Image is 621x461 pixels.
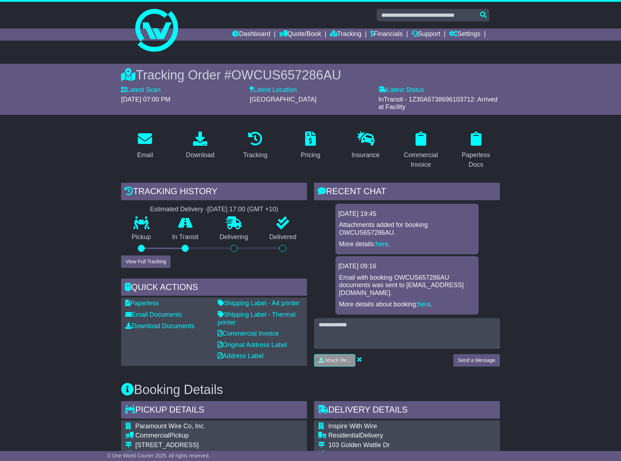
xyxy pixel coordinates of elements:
p: Delivering [209,233,259,241]
span: Paramount Wire Co, Inc. [135,423,205,430]
div: 103 Golden Wattle Dr [328,441,490,449]
p: Email with booking OWCUS657286AU documents was sent to [EMAIL_ADDRESS][DOMAIN_NAME]. [339,274,475,297]
div: Delivery [328,432,490,440]
a: Download Documents [125,322,194,330]
div: Insurance [351,150,380,160]
span: OWCUS657286AU [231,68,341,82]
div: Email [137,150,153,160]
button: View Full Tracking [121,255,171,268]
a: Commercial Invoice [397,129,445,172]
div: Download [186,150,214,160]
a: Quote/Book [279,29,321,41]
a: Shipping Label - Thermal printer [218,311,296,326]
div: Pricing [301,150,320,160]
a: Download [181,129,219,162]
p: Attachments added for booking OWCUS657286AU. [339,221,475,237]
a: Financials [370,29,403,41]
div: Delivery Details [314,401,500,420]
div: Paperless Docs [456,150,495,170]
span: Inspire With Wire [328,423,377,430]
a: Settings [449,29,480,41]
span: [GEOGRAPHIC_DATA] [250,96,316,103]
span: InTransit - 1Z30A5738696103712: Arrived at Facility [379,96,498,111]
a: Pricing [296,129,325,162]
span: [DATE] 07:00 PM [121,96,171,103]
div: Tracking history [121,183,307,202]
div: Pickup [135,432,272,440]
a: Support [412,29,440,41]
a: Dashboard [232,29,270,41]
div: Tracking Order # [121,67,500,83]
button: Send a Message [453,354,500,367]
label: Latest Location [250,86,297,94]
a: here [376,240,388,248]
div: Commercial Invoice [401,150,440,170]
p: Delivered [259,233,307,241]
p: More details about booking: . [339,301,475,309]
a: Tracking [330,29,361,41]
a: here [418,301,430,308]
a: Paperless Docs [452,129,500,172]
p: In Transit [162,233,209,241]
label: Latest Scan [121,86,161,94]
div: Estimated Delivery - [121,206,307,213]
label: Latest Status [379,86,424,94]
div: Pickup Details [121,401,307,420]
a: Address Label [218,352,263,359]
p: More details: . [339,240,475,248]
div: [DATE] 09:16 [338,263,476,270]
a: Paperless [125,300,159,307]
span: © One World Courier 2025. All rights reserved. [107,453,210,459]
span: Residential [328,432,360,439]
div: Quick Actions [121,279,307,298]
p: Pickup [121,233,162,241]
a: Tracking [239,129,272,162]
a: Email Documents [125,311,182,318]
a: Commercial Invoice [218,330,279,337]
div: [DATE] 19:45 [338,210,476,218]
div: RECENT CHAT [314,183,500,202]
a: Shipping Label - A4 printer [218,300,299,307]
div: [DATE] 17:00 (GMT +10) [207,206,278,213]
h3: Booking Details [121,383,500,397]
div: Tracking [243,150,267,160]
a: Email [132,129,158,162]
a: Original Address Label [218,341,287,348]
span: Commercial [135,432,169,439]
a: Insurance [347,129,384,162]
div: [STREET_ADDRESS] [135,441,272,449]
